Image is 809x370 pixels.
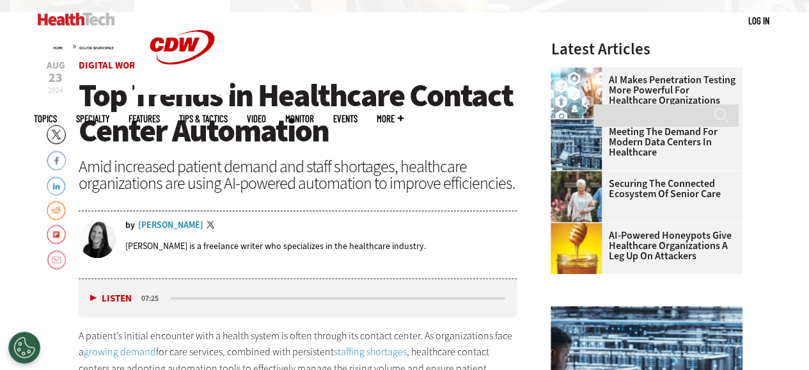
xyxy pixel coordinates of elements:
[90,294,132,303] button: Listen
[79,279,517,318] div: media player
[748,14,769,28] div: User menu
[125,221,135,230] span: by
[76,114,109,124] span: Specialty
[551,127,735,157] a: Meeting the Demand for Modern Data Centers in Healthcare
[79,158,517,191] div: Amid increased patient demand and staff shortages, healthcare organizations are using AI-powered ...
[551,171,608,181] a: nurse walks with senior woman through a garden
[748,15,769,26] a: Log in
[38,13,115,26] img: Home
[551,119,608,129] a: engineer with laptop overlooking data center
[8,332,40,364] div: Cookies Settings
[333,114,357,124] a: Events
[334,345,407,358] a: staffing shortages
[551,171,602,222] img: nurse walks with senior woman through a garden
[138,221,203,230] a: [PERSON_NAME]
[551,119,602,170] img: engineer with laptop overlooking data center
[34,114,57,124] span: Topics
[247,114,266,124] a: Video
[377,114,404,124] span: More
[285,114,314,124] a: MonITor
[125,240,426,252] p: [PERSON_NAME] is a freelance writer who specializes in the healthcare industry.
[139,293,168,304] div: duration
[551,230,735,261] a: AI-Powered Honeypots Give Healthcare Organizations a Leg Up on Attackers
[134,84,230,98] a: CDW
[79,74,513,152] span: Top Trends in Healthcare Contact Center Automation
[79,221,116,258] img: Erin Laviola
[551,179,735,199] a: Securing the Connected Ecosystem of Senior Care
[84,345,156,358] a: growing demand
[8,332,40,364] button: Open Preferences
[207,221,218,231] a: Twitter
[179,114,228,124] a: Tips & Tactics
[129,114,160,124] a: Features
[551,223,608,233] a: jar of honey with a honey dipper
[551,223,602,274] img: jar of honey with a honey dipper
